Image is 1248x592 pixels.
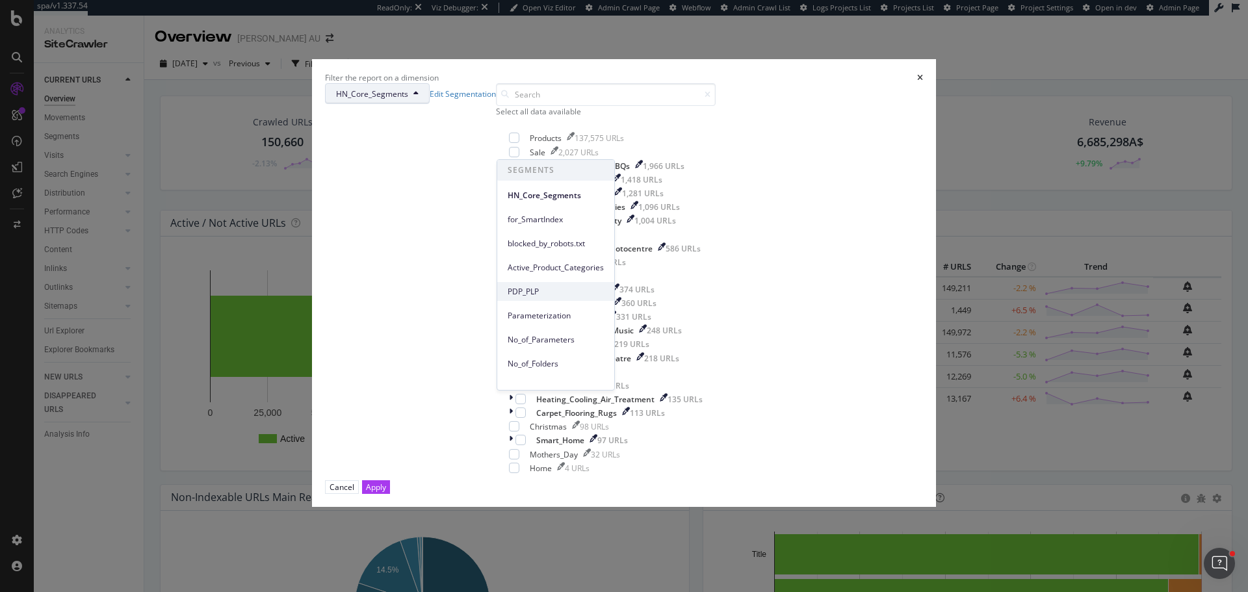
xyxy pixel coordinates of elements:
[496,106,716,117] div: Select all data available
[536,435,584,446] div: Smart_Home
[508,238,604,250] span: blocked_by_robots.txt
[430,88,496,99] a: Edit Segmentation
[644,353,679,364] div: 218 URLs
[536,407,617,418] div: Carpet_Flooring_Rugs
[917,72,923,83] div: times
[336,88,408,99] span: HN_Core_Segments
[622,188,664,199] div: 1,281 URLs
[536,394,655,405] div: Heating_Cooling_Air_Treatment
[619,284,655,295] div: 374 URLs
[508,310,604,322] span: Parameterization
[565,463,590,474] div: 4 URLs
[647,325,682,336] div: 248 URLs
[508,334,604,346] span: No_of_Parameters
[508,262,604,274] span: Active_Product_Categories
[366,482,386,493] div: Apply
[597,435,628,446] div: 97 URLs
[591,449,620,460] div: 32 URLs
[580,421,609,432] div: 98 URLs
[621,174,662,185] div: 1,418 URLs
[325,72,439,83] div: Filter the report on a dimension
[668,394,703,405] div: 135 URLs
[496,83,716,106] input: Search
[312,59,936,507] div: modal
[630,407,665,418] div: 113 URLs
[330,482,354,493] div: Cancel
[362,480,390,494] button: Apply
[575,133,624,144] div: 137,575 URLs
[530,463,552,474] div: Home
[530,133,562,144] div: Products
[638,201,680,212] div: 1,096 URLs
[530,147,545,158] div: Sale
[325,83,430,104] button: HN_Core_Segments
[325,480,359,494] button: Cancel
[643,161,684,172] div: 1,966 URLs
[558,147,599,158] div: 2,027 URLs
[616,311,651,322] div: 331 URLs
[530,421,567,432] div: Christmas
[530,449,578,460] div: Mothers_Day
[508,214,604,225] span: for_SmartIndex
[621,298,656,309] div: 360 URLs
[508,190,604,201] span: HN_Core_Segments
[508,382,604,394] span: Facets
[508,358,604,370] span: No_of_Folders
[614,339,649,350] div: 219 URLs
[666,243,701,254] div: 586 URLs
[634,215,676,226] div: 1,004 URLs
[1204,548,1235,579] iframe: Intercom live chat
[508,286,604,298] span: PDP_PLP
[497,160,614,181] span: SEGMENTS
